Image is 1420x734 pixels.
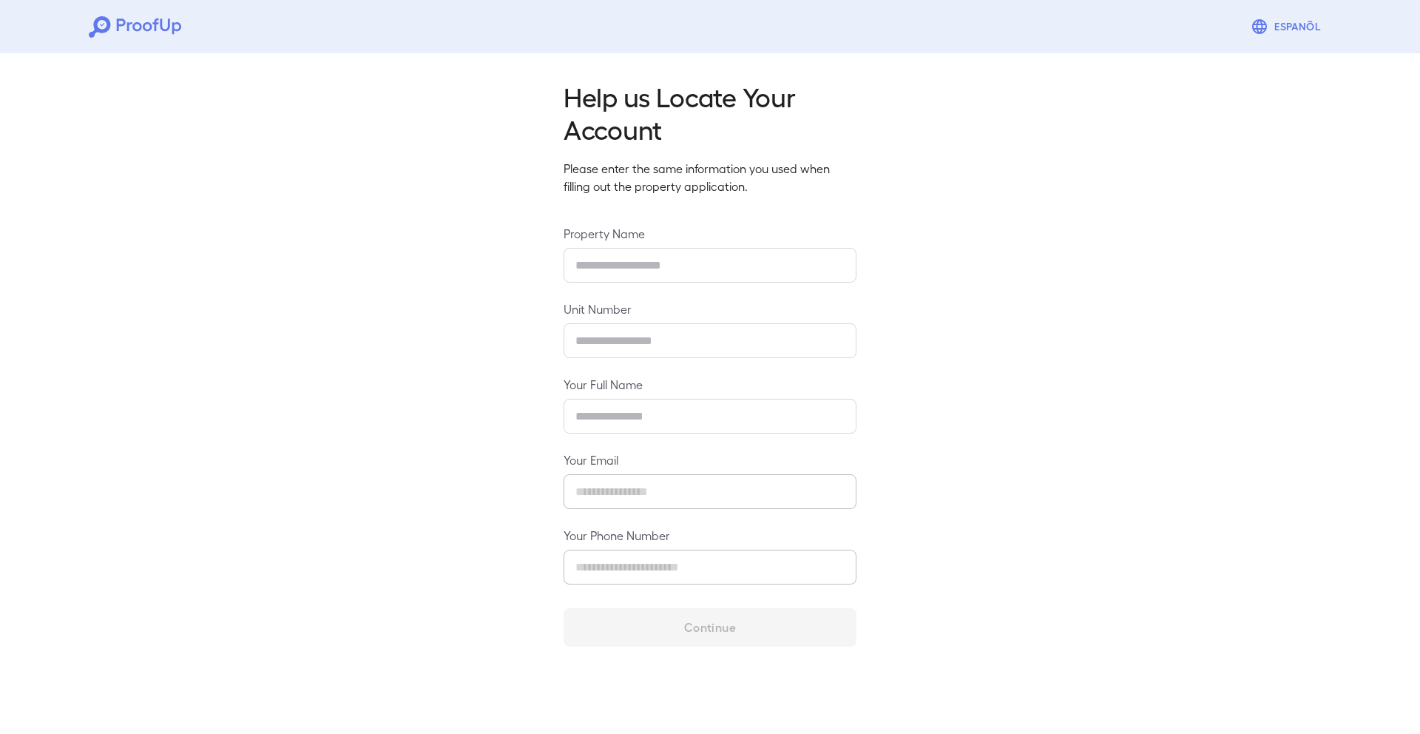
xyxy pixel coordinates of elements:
[564,300,856,317] label: Unit Number
[564,80,856,145] h2: Help us Locate Your Account
[564,160,856,195] p: Please enter the same information you used when filling out the property application.
[564,451,856,468] label: Your Email
[1245,12,1331,41] button: Espanõl
[564,527,856,544] label: Your Phone Number
[564,225,856,242] label: Property Name
[564,376,856,393] label: Your Full Name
